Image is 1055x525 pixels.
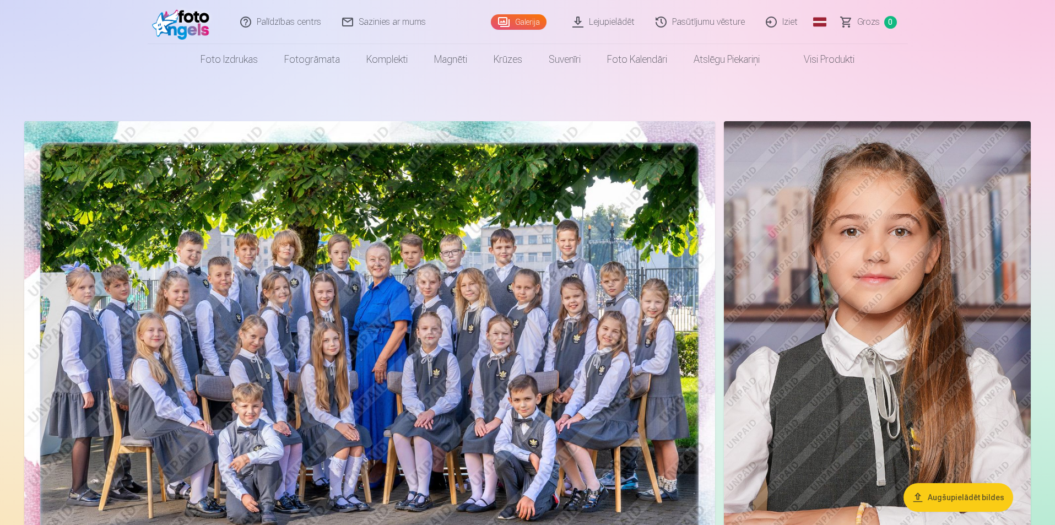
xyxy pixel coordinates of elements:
[480,44,535,75] a: Krūzes
[884,16,897,29] span: 0
[594,44,680,75] a: Foto kalendāri
[271,44,353,75] a: Fotogrāmata
[421,44,480,75] a: Magnēti
[535,44,594,75] a: Suvenīri
[353,44,421,75] a: Komplekti
[187,44,271,75] a: Foto izdrukas
[773,44,868,75] a: Visi produkti
[903,483,1013,512] button: Augšupielādēt bildes
[857,15,880,29] span: Grozs
[152,4,215,40] img: /fa1
[680,44,773,75] a: Atslēgu piekariņi
[491,14,547,30] a: Galerija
